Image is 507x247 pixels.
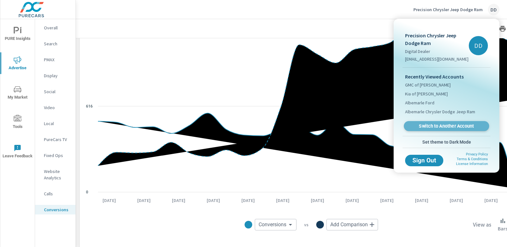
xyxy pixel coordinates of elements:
span: Albemarle Ford [405,100,434,106]
button: Set theme to Dark Mode [403,136,490,148]
span: Albemarle Chrysler Dodge Jeep Ram [405,109,475,115]
div: DD [469,36,488,55]
span: Kia of [PERSON_NAME] [405,91,448,97]
a: Switch to Another Account [404,121,489,131]
a: Terms & Conditions [457,157,488,161]
p: [EMAIL_ADDRESS][DOMAIN_NAME] [405,56,469,62]
p: Precision Chrysler Jeep Dodge Ram [405,32,469,47]
span: Set theme to Dark Mode [405,139,488,145]
a: License Information [456,162,488,166]
p: Recently Viewed Accounts [405,73,488,80]
button: Sign Out [405,155,443,166]
span: Switch to Another Account [407,123,485,129]
a: Privacy Policy [466,152,488,156]
p: Digital Dealer [405,48,469,55]
span: Sign Out [410,158,438,163]
span: GMC of [PERSON_NAME] [405,82,451,88]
